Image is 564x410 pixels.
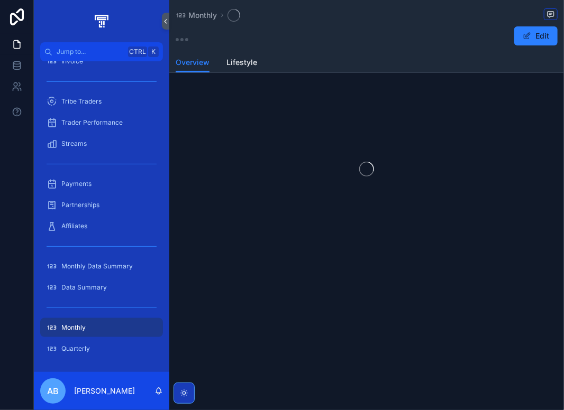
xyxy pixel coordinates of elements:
a: Monthly [176,10,217,21]
span: AB [47,385,59,397]
a: Invoice [40,52,163,71]
span: Payments [61,180,92,188]
span: Trader Performance [61,118,123,127]
a: Trader Performance [40,113,163,132]
span: Monthly [61,323,86,332]
span: Ctrl [128,46,147,57]
a: Data Summary [40,278,163,297]
span: Monthly [188,10,217,21]
span: Monthly Data Summary [61,262,133,271]
a: Monthly Data Summary [40,257,163,276]
span: Tribe Traders [61,97,102,106]
span: Streams [61,139,87,148]
a: Monthly [40,318,163,337]
span: Quarterly [61,344,90,353]
div: scrollable content [34,61,169,372]
img: App logo [93,13,110,30]
a: Tribe Traders [40,92,163,111]
span: Jump to... [57,48,124,56]
span: Data Summary [61,283,107,292]
a: Overview [176,53,210,73]
span: Lifestyle [226,57,257,68]
span: Partnerships [61,201,99,209]
a: Payments [40,174,163,193]
button: Edit [514,26,558,45]
span: Overview [176,57,210,68]
button: Jump to...CtrlK [40,42,163,61]
span: K [149,48,158,56]
a: Streams [40,134,163,153]
p: [PERSON_NAME] [74,386,135,396]
a: Partnerships [40,195,163,215]
span: Invoice [61,57,83,66]
a: Quarterly [40,339,163,358]
a: Affiliates [40,217,163,236]
a: Lifestyle [226,53,257,74]
span: Affiliates [61,222,87,230]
